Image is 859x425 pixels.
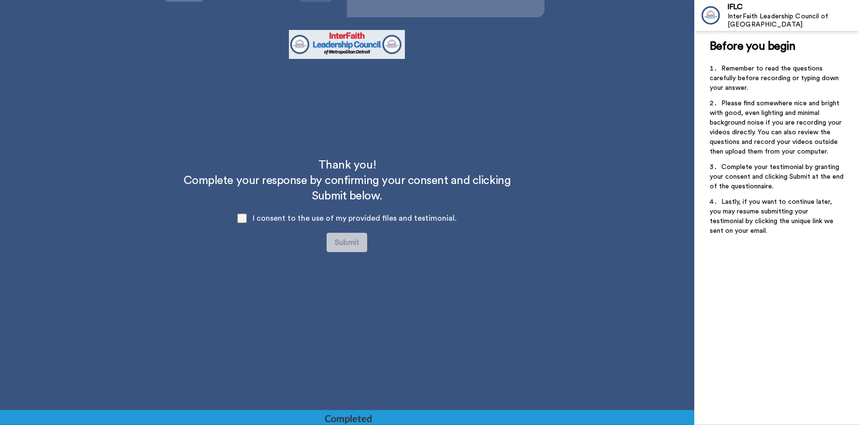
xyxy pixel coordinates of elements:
[318,159,376,171] span: Thank you!
[728,2,859,12] div: IFLC
[710,100,844,155] span: Please find somewhere nice and bright with good, even lighting and minimal background noise if yo...
[710,164,845,190] span: Complete your testimonial by granting your consent and clicking Submit at the end of the question...
[710,41,795,52] span: Before you begin
[710,65,841,91] span: Remember to read the questions carefully before recording or typing down your answer.
[253,214,457,222] span: I consent to the use of my provided files and testimonial.
[700,4,723,27] img: Profile Image
[325,411,371,425] div: Completed
[728,13,859,29] div: InterFaith Leadership Council of [GEOGRAPHIC_DATA]
[184,175,514,202] span: Complete your response by confirming your consent and clicking Submit below.
[710,198,835,234] span: Lastly, if you want to continue later, you may resume submitting your testimonial by clicking the...
[327,233,367,252] button: Submit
